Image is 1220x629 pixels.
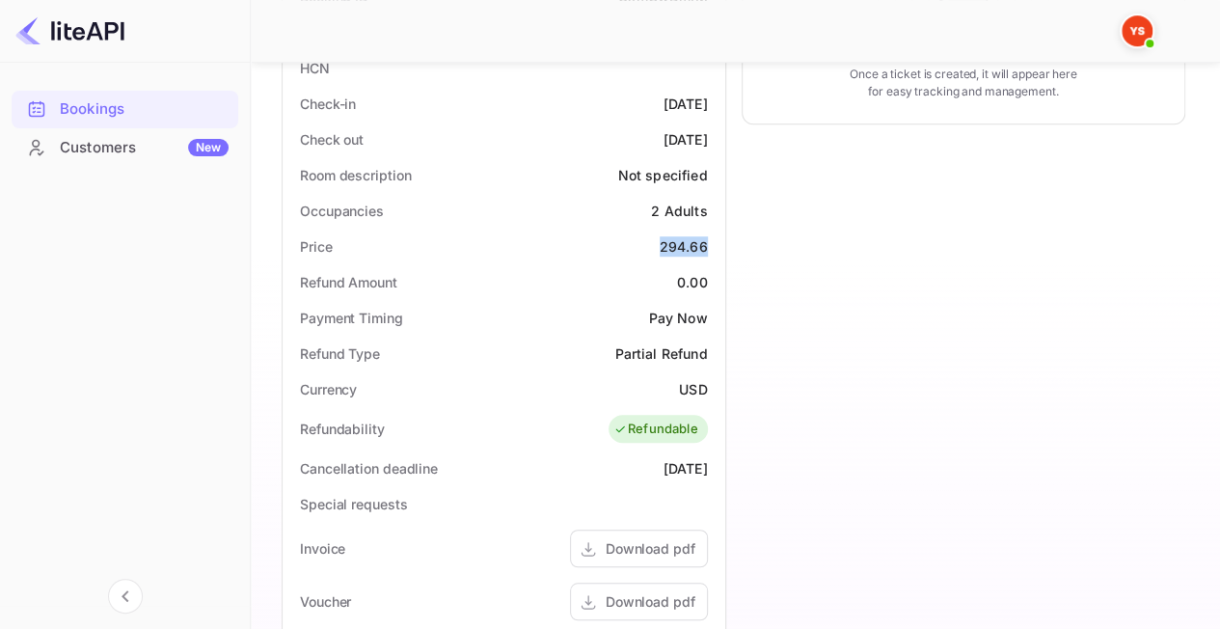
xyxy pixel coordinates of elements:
div: Check-in [300,94,356,114]
div: Not specified [618,165,708,185]
div: Occupancies [300,201,384,221]
p: Once a ticket is created, it will appear here for easy tracking and management. [846,66,1080,100]
div: 294.66 [660,236,708,257]
div: Currency [300,379,357,399]
div: Refund Amount [300,272,397,292]
div: Price [300,236,333,257]
div: Bookings [12,91,238,128]
div: Room description [300,165,411,185]
div: New [188,139,229,156]
div: Refundable [613,420,698,439]
div: Check out [300,129,364,150]
div: Partial Refund [614,343,707,364]
div: 0.00 [677,272,708,292]
button: Collapse navigation [108,579,143,614]
a: Bookings [12,91,238,126]
div: Special requests [300,494,407,514]
div: USD [679,379,707,399]
div: Invoice [300,538,345,559]
div: [DATE] [664,458,708,479]
div: CustomersNew [12,129,238,167]
div: Download pdf [606,591,695,612]
div: [DATE] [664,129,708,150]
div: Pay Now [648,308,707,328]
div: Cancellation deadline [300,458,438,479]
div: Voucher [300,591,351,612]
div: Download pdf [606,538,695,559]
a: CustomersNew [12,129,238,165]
img: LiteAPI logo [15,15,124,46]
div: HCN [300,58,330,78]
img: Yandex Support [1122,15,1152,46]
div: Refund Type [300,343,380,364]
div: Refundability [300,419,385,439]
div: [DATE] [664,94,708,114]
div: Payment Timing [300,308,403,328]
div: Customers [60,137,229,159]
div: Bookings [60,98,229,121]
div: 2 Adults [651,201,707,221]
